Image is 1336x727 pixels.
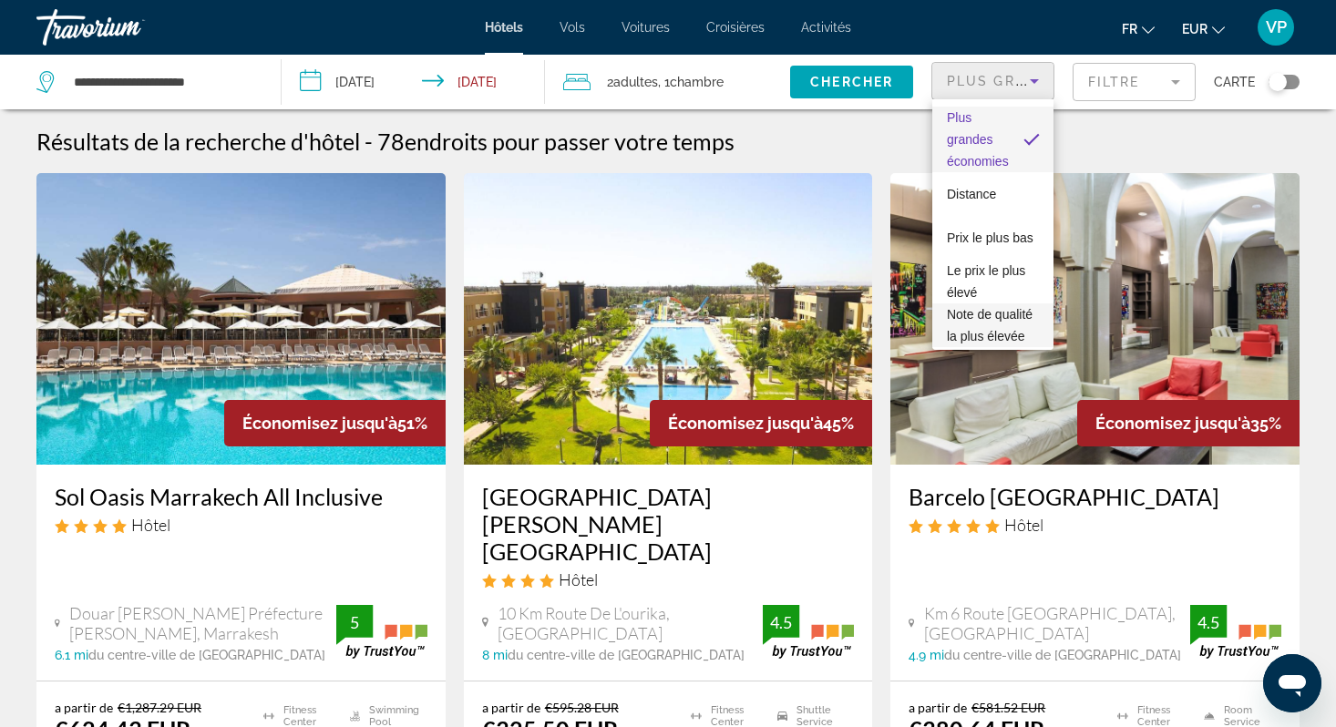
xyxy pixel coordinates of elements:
div: Sort by [932,99,1053,350]
iframe: Bouton de lancement de la fenêtre de messagerie [1263,654,1321,712]
span: Plus grandes économies [947,110,1009,169]
span: Le prix le plus élevé [947,263,1025,300]
span: Distance [947,187,996,201]
span: Prix le plus bas [947,230,1033,245]
span: Note de qualité la plus élevée [947,307,1033,343]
